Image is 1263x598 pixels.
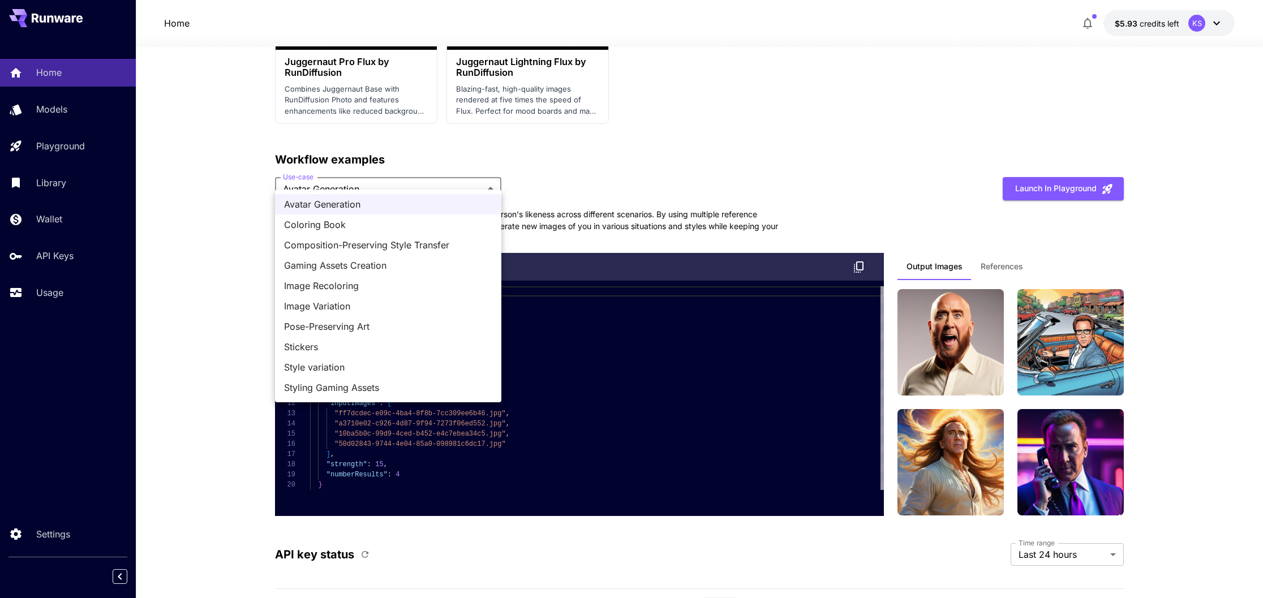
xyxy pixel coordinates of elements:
[284,238,492,252] span: Composition-Preserving Style Transfer
[284,320,492,333] span: Pose-Preserving Art
[284,360,492,374] span: Style variation
[284,299,492,313] span: Image Variation
[284,259,492,272] span: Gaming Assets Creation
[284,218,492,231] span: Coloring Book
[284,279,492,292] span: Image Recoloring
[284,197,492,211] span: Avatar Generation
[284,381,492,394] span: Styling Gaming Assets
[284,340,492,354] span: Stickers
